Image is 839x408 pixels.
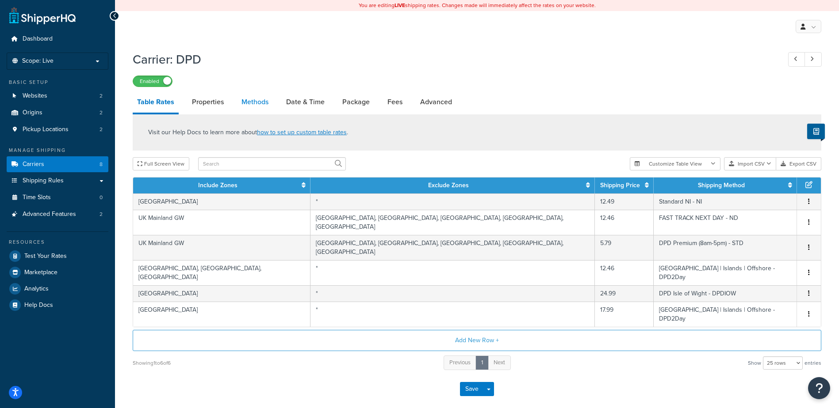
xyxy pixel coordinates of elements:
td: [GEOGRAPHIC_DATA] [133,302,310,327]
a: Table Rates [133,91,179,114]
td: 12.46 [595,210,654,235]
a: Advanced Features2 [7,206,108,223]
b: LIVE [395,1,405,9]
span: Shipping Rules [23,177,64,185]
td: [GEOGRAPHIC_DATA] [133,193,310,210]
a: Shipping Price [600,181,640,190]
button: Add New Row + [133,330,821,351]
a: Origins2 [7,105,108,121]
label: Enabled [133,76,172,87]
span: Pickup Locations [23,126,69,133]
span: Websites [23,92,47,100]
span: 2 [100,109,103,117]
a: 1 [475,355,489,370]
button: Export CSV [776,157,821,170]
button: Full Screen View [133,157,189,170]
td: DPD Isle of Wight - DPDIOW [654,285,797,302]
span: Show [748,357,761,369]
td: UK Mainland GW [133,235,310,260]
a: Methods [237,91,273,113]
li: Websites [7,88,108,104]
span: Time Slots [23,194,51,201]
a: Next Record [805,52,822,67]
a: Dashboard [7,31,108,47]
a: Next [488,355,511,370]
div: Basic Setup [7,79,108,86]
span: 2 [100,211,103,218]
button: Save [460,382,484,396]
span: Previous [449,358,471,366]
td: 12.49 [595,193,654,210]
a: Websites2 [7,88,108,104]
div: Resources [7,238,108,246]
span: Help Docs [24,302,53,309]
a: Test Your Rates [7,248,108,264]
a: Exclude Zones [428,181,469,190]
div: Showing 1 to 6 of 6 [133,357,171,369]
td: 24.99 [595,285,654,302]
input: Search [198,157,346,170]
span: Next [494,358,505,366]
p: Visit our Help Docs to learn more about . [148,128,348,137]
td: [GEOGRAPHIC_DATA] [133,285,310,302]
td: DPD Premium (8am-5pm) - STD [654,235,797,260]
a: Analytics [7,281,108,297]
span: Advanced Features [23,211,76,218]
td: [GEOGRAPHIC_DATA], [GEOGRAPHIC_DATA], [GEOGRAPHIC_DATA], [GEOGRAPHIC_DATA], [GEOGRAPHIC_DATA] [310,210,595,235]
span: 2 [100,126,103,133]
li: Carriers [7,156,108,173]
a: Properties [188,91,228,113]
a: Help Docs [7,297,108,313]
td: 5.79 [595,235,654,260]
span: Carriers [23,161,44,168]
a: Package [338,91,374,113]
span: entries [805,357,821,369]
a: Previous Record [788,52,805,67]
td: [GEOGRAPHIC_DATA] | Islands | Offshore - DPD2Day [654,260,797,285]
td: [GEOGRAPHIC_DATA], [GEOGRAPHIC_DATA], [GEOGRAPHIC_DATA], [GEOGRAPHIC_DATA], [GEOGRAPHIC_DATA] [310,235,595,260]
li: Time Slots [7,189,108,206]
span: Dashboard [23,35,53,43]
td: 17.99 [595,302,654,327]
a: how to set up custom table rates [257,128,347,137]
a: Carriers8 [7,156,108,173]
h1: Carrier: DPD [133,51,772,68]
a: Pickup Locations2 [7,121,108,138]
span: Scope: Live [22,57,54,65]
span: 0 [100,194,103,201]
span: 8 [100,161,103,168]
a: Time Slots0 [7,189,108,206]
span: Test Your Rates [24,253,67,260]
span: 2 [100,92,103,100]
div: Manage Shipping [7,147,108,154]
a: Shipping Rules [7,173,108,189]
td: 12.46 [595,260,654,285]
td: FAST TRACK NEXT DAY - ND [654,210,797,235]
td: [GEOGRAPHIC_DATA] | Islands | Offshore - DPD2Day [654,302,797,327]
button: Open Resource Center [808,377,830,399]
li: Pickup Locations [7,121,108,138]
li: Advanced Features [7,206,108,223]
a: Date & Time [282,91,329,113]
li: Origins [7,105,108,121]
button: Import CSV [724,157,776,170]
a: Advanced [416,91,456,113]
td: Standard NI - NI [654,193,797,210]
button: Customize Table View [630,157,720,170]
span: Origins [23,109,42,117]
a: Fees [383,91,407,113]
span: Marketplace [24,269,57,276]
button: Show Help Docs [807,124,825,139]
a: Include Zones [198,181,238,190]
a: Marketplace [7,264,108,280]
td: [GEOGRAPHIC_DATA], [GEOGRAPHIC_DATA], [GEOGRAPHIC_DATA] [133,260,310,285]
a: Previous [444,355,476,370]
td: UK Mainland GW [133,210,310,235]
a: Shipping Method [698,181,745,190]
